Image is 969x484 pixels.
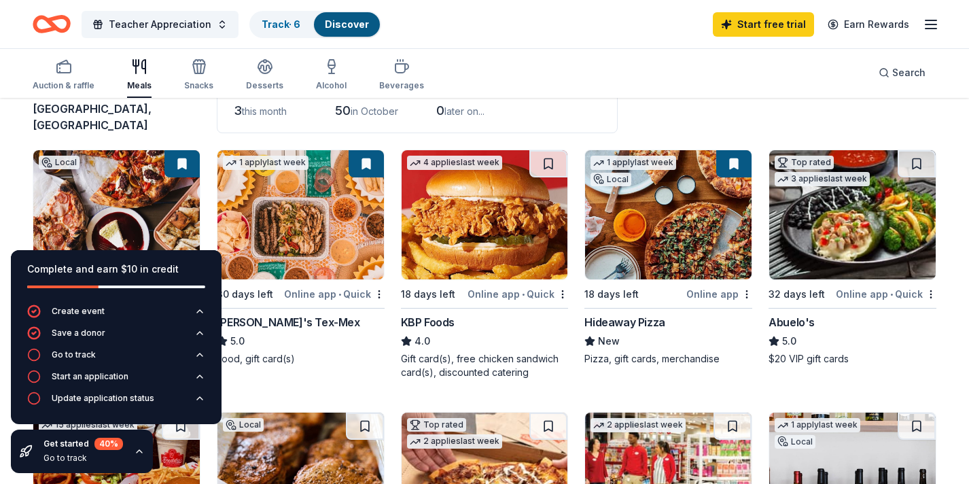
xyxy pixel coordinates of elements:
div: KBP Foods [401,314,455,330]
div: Go to track [43,453,123,464]
button: Go to track [27,348,205,370]
div: Go to track [52,349,96,360]
a: Earn Rewards [820,12,917,37]
a: Image for Hideaway Pizza1 applylast weekLocal18 days leftOnline appHideaway PizzaNewPizza, gift c... [584,150,752,366]
span: • [338,289,341,300]
a: Image for Abuelo's Top rated3 applieslast week32 days leftOnline app•QuickAbuelo's5.0$20 VIP gift... [769,150,936,366]
a: Home [33,8,71,40]
div: Pizza, gift cards, merchandise [584,352,752,366]
span: in [33,86,152,132]
div: Local [775,435,815,449]
span: 5.0 [782,333,796,349]
button: Auction & raffle [33,53,94,98]
span: New [598,333,620,349]
div: Food, gift card(s) [217,352,385,366]
span: this month [242,105,287,117]
div: 40 % [94,438,123,450]
img: Image for The Hall's Pizza Kitchen [33,150,200,279]
div: Create event [52,306,105,317]
button: Alcohol [316,53,347,98]
div: Gift card(s), free chicken sandwich card(s), discounted catering [401,352,569,379]
span: [US_STATE][GEOGRAPHIC_DATA], [GEOGRAPHIC_DATA] [33,86,152,132]
button: Snacks [184,53,213,98]
a: Image for Chuy's Tex-Mex1 applylast week30 days leftOnline app•Quick[PERSON_NAME]'s Tex-Mex5.0Foo... [217,150,385,366]
div: Local [39,156,80,169]
div: Start an application [52,371,128,382]
a: Image for The Hall's Pizza Kitchen Local30 days leftOnline appThe Hall's Pizza KitchenNewFood and... [33,150,200,366]
div: Update application status [52,393,154,404]
div: Alcohol [316,80,347,91]
a: Discover [325,18,369,30]
div: Abuelo's [769,314,815,330]
button: Desserts [246,53,283,98]
span: • [890,289,893,300]
button: Beverages [379,53,424,98]
div: Local [223,418,264,432]
div: 4 applies last week [407,156,502,170]
div: Hideaway Pizza [584,314,665,330]
div: [PERSON_NAME]'s Tex-Mex [217,314,360,330]
div: 2 applies last week [591,418,686,432]
div: Beverages [379,80,424,91]
span: 5.0 [230,333,245,349]
div: Top rated [407,418,466,432]
span: in October [351,105,398,117]
div: 1 apply last week [223,156,309,170]
div: 30 days left [217,286,273,302]
span: • [522,289,525,300]
button: Update application status [27,392,205,413]
span: 0 [436,103,444,118]
div: Online app Quick [468,286,568,302]
div: Desserts [246,80,283,91]
button: Create event [27,305,205,326]
div: Meals [127,80,152,91]
div: Get started [43,438,123,450]
img: Image for Hideaway Pizza [585,150,752,279]
div: Online app Quick [284,286,385,302]
button: Save a donor [27,326,205,348]
div: Save a donor [52,328,105,339]
button: Start an application [27,370,205,392]
img: Image for KBP Foods [402,150,568,279]
span: Search [892,65,926,81]
a: Start free trial [713,12,814,37]
div: results [33,84,200,133]
button: Teacher Appreciation [82,11,239,38]
button: Track· 6Discover [249,11,381,38]
button: Search [868,59,936,86]
span: 4.0 [415,333,430,349]
div: 1 apply last week [591,156,676,170]
span: later on... [444,105,484,117]
div: 3 applies last week [775,172,870,186]
div: $20 VIP gift cards [769,352,936,366]
span: Teacher Appreciation [109,16,211,33]
div: 18 days left [584,286,639,302]
span: 50 [335,103,351,118]
a: Track· 6 [262,18,300,30]
button: Meals [127,53,152,98]
div: Online app [686,286,752,302]
div: 1 apply last week [775,418,860,432]
div: 2 applies last week [407,434,502,449]
img: Image for Abuelo's [769,150,936,279]
span: 3 [234,103,242,118]
img: Image for Chuy's Tex-Mex [217,150,384,279]
div: Local [591,173,631,186]
div: Online app Quick [836,286,936,302]
div: 32 days left [769,286,825,302]
div: Snacks [184,80,213,91]
div: Complete and earn $10 in credit [27,261,205,277]
a: Image for KBP Foods4 applieslast week18 days leftOnline app•QuickKBP Foods4.0Gift card(s), free c... [401,150,569,379]
div: 18 days left [401,286,455,302]
div: Top rated [775,156,834,169]
div: Auction & raffle [33,80,94,91]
